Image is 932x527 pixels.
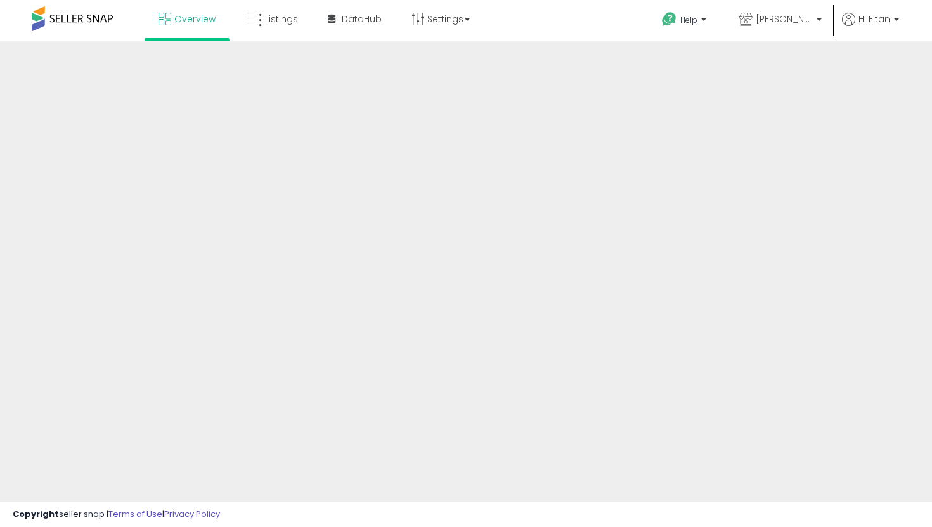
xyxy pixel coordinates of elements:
[13,508,59,520] strong: Copyright
[164,508,220,520] a: Privacy Policy
[680,15,697,25] span: Help
[858,13,890,25] span: Hi Eitan
[174,13,216,25] span: Overview
[661,11,677,27] i: Get Help
[108,508,162,520] a: Terms of Use
[842,13,899,41] a: Hi Eitan
[13,509,220,521] div: seller snap | |
[756,13,813,25] span: [PERSON_NAME] Suppliers
[265,13,298,25] span: Listings
[652,2,719,41] a: Help
[342,13,382,25] span: DataHub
